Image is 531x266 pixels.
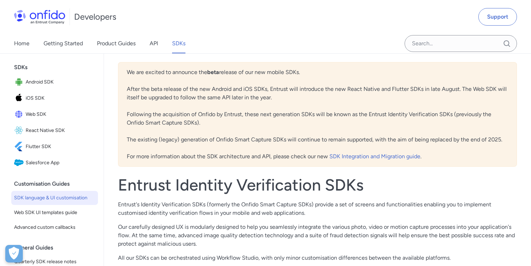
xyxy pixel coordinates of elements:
img: IconFlutter SDK [14,142,26,152]
span: Web SDK UI templates guide [14,208,95,217]
span: Advanced custom callbacks [14,223,95,232]
div: Customisation Guides [14,177,101,191]
div: Cookie Preferences [5,245,23,262]
a: Product Guides [97,34,136,53]
a: IconiOS SDKiOS SDK [11,91,98,106]
a: IconWeb SDKWeb SDK [11,107,98,122]
a: Getting Started [44,34,83,53]
div: SDKs [14,60,101,74]
a: Advanced custom callbacks [11,220,98,234]
div: We are excited to announce the release of our new mobile SDKs. After the beta release of the new ... [118,62,517,167]
span: Web SDK [26,109,95,119]
img: IconWeb SDK [14,109,26,119]
a: Web SDK UI templates guide [11,206,98,220]
div: General Guides [14,241,101,255]
a: Support [478,8,517,26]
input: Onfido search input field [405,35,517,52]
span: Flutter SDK [26,142,95,152]
a: IconAndroid SDKAndroid SDK [11,74,98,90]
span: Salesforce App [26,158,95,168]
a: SDK Integration and Migration guide [329,153,420,160]
a: IconReact Native SDKReact Native SDK [11,123,98,138]
button: Open Preferences [5,245,23,262]
a: IconFlutter SDKFlutter SDK [11,139,98,154]
img: IconSalesforce App [14,158,26,168]
a: Home [14,34,29,53]
span: iOS SDK [26,93,95,103]
span: React Native SDK [26,126,95,135]
b: beta [207,69,219,75]
img: IconiOS SDK [14,93,26,103]
img: IconAndroid SDK [14,77,26,87]
a: API [150,34,158,53]
span: Android SDK [26,77,95,87]
img: IconReact Native SDK [14,126,26,135]
a: SDK language & UI customisation [11,191,98,205]
h1: Entrust Identity Verification SDKs [118,175,517,195]
h1: Developers [74,11,116,22]
span: SDK language & UI customisation [14,194,95,202]
p: Entrust's Identity Verification SDKs (formerly the Onfido Smart Capture SDKs) provide a set of sc... [118,200,517,217]
span: Quarterly SDK release notes [14,258,95,266]
img: Onfido Logo [14,10,65,24]
a: IconSalesforce AppSalesforce App [11,155,98,171]
p: All our SDKs can be orchestrated using Workflow Studio, with only minor customisation differences... [118,254,517,262]
p: Our carefully designed UX is modularly designed to help you seamlessly integrate the various phot... [118,223,517,248]
a: SDKs [172,34,185,53]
